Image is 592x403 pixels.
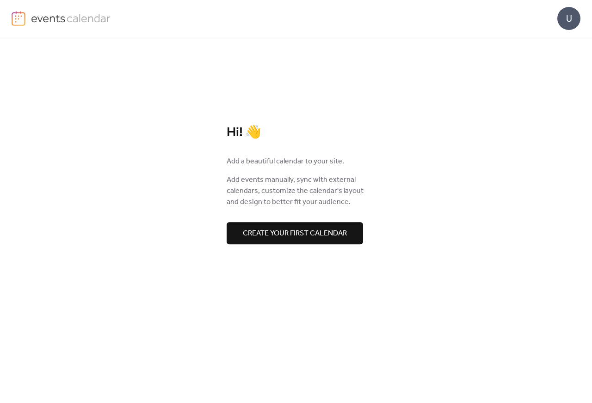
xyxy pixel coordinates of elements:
[31,11,111,25] img: logo-type
[557,7,580,30] div: U
[227,156,344,167] span: Add a beautiful calendar to your site.
[243,228,347,239] span: Create your first calendar
[227,174,365,208] span: Add events manually, sync with external calendars, customize the calendar's layout and design to ...
[227,125,365,141] div: Hi! 👋
[227,222,363,244] button: Create your first calendar
[12,11,25,26] img: logo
